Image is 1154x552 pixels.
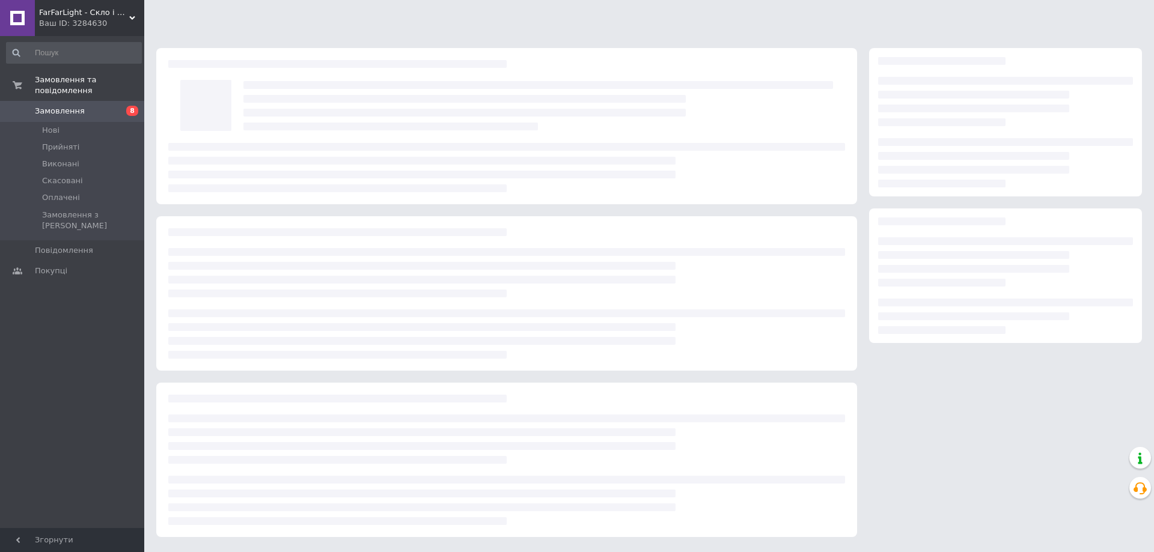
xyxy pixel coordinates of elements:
span: FarFarLight - Cкло і корпуса фар для авто [39,7,129,18]
span: Замовлення з [PERSON_NAME] [42,210,141,231]
span: Прийняті [42,142,79,153]
span: Замовлення [35,106,85,117]
span: Скасовані [42,175,83,186]
span: Нові [42,125,60,136]
div: Ваш ID: 3284630 [39,18,144,29]
span: Покупці [35,265,67,276]
span: Виконані [42,159,79,169]
input: Пошук [6,42,142,64]
span: Повідомлення [35,245,93,256]
span: Замовлення та повідомлення [35,74,144,96]
span: Оплачені [42,192,80,203]
span: 8 [126,106,138,116]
